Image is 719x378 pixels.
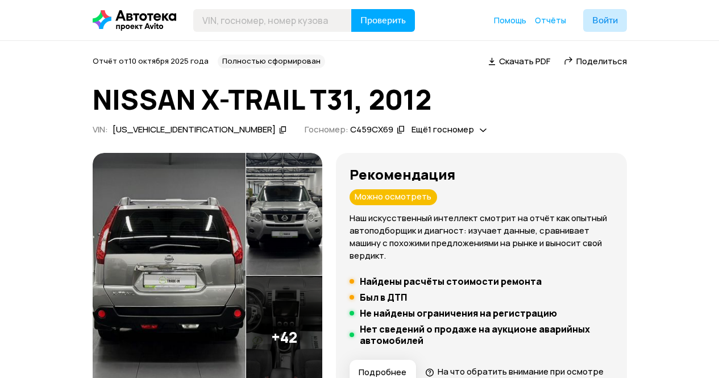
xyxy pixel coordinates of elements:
span: Ещё 1 госномер [412,123,474,135]
button: Проверить [351,9,415,32]
div: Полностью сформирован [218,55,325,68]
a: Поделиться [564,55,627,67]
h5: Найдены расчёты стоимости ремонта [360,276,542,287]
a: На что обратить внимание при осмотре [425,365,604,377]
h1: NISSAN X-TRAIL T31, 2012 [93,84,627,115]
input: VIN, госномер, номер кузова [193,9,352,32]
span: Скачать PDF [499,55,550,67]
h5: Нет сведений о продаже на аукционе аварийных автомобилей [360,323,613,346]
div: С459СХ69 [350,124,393,136]
p: Наш искусственный интеллект смотрит на отчёт как опытный автоподборщик и диагност: изучает данные... [350,212,613,262]
span: Поделиться [576,55,627,67]
div: [US_VEHICLE_IDENTIFICATION_NUMBER] [113,124,276,136]
a: Отчёты [535,15,566,26]
h5: Был в ДТП [360,292,407,303]
span: На что обратить внимание при осмотре [438,365,604,377]
button: Войти [583,9,627,32]
span: Подробнее [359,367,406,378]
span: Отчёт от 10 октября 2025 года [93,56,209,66]
h3: Рекомендация [350,167,613,182]
h5: Не найдены ограничения на регистрацию [360,308,557,319]
span: Проверить [360,16,406,25]
a: Скачать PDF [488,55,550,67]
span: Войти [592,16,618,25]
div: Можно осмотреть [350,189,437,205]
a: Помощь [494,15,526,26]
span: Госномер: [305,123,348,135]
span: VIN : [93,123,108,135]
